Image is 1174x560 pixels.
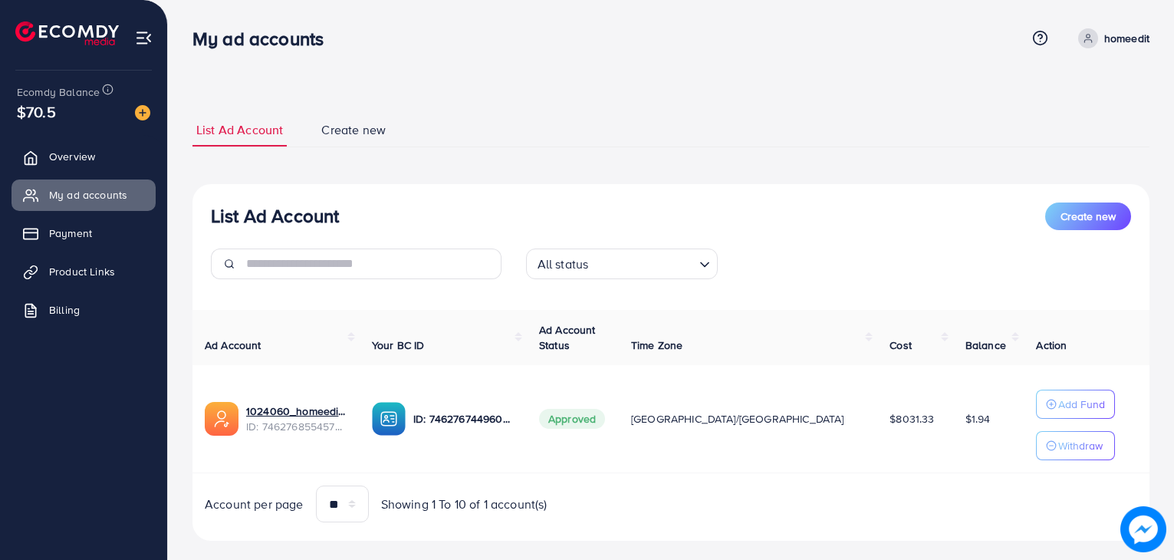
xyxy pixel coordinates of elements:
[965,338,1006,353] span: Balance
[49,226,92,241] span: Payment
[372,402,406,436] img: ic-ba-acc.ded83a64.svg
[631,338,682,353] span: Time Zone
[1061,209,1116,224] span: Create new
[12,141,156,172] a: Overview
[1036,338,1067,353] span: Action
[12,256,156,287] a: Product Links
[246,419,347,434] span: ID: 7462768554572742672
[246,404,347,419] a: 1024060_homeedit7_1737561213516
[196,121,283,139] span: List Ad Account
[135,105,150,120] img: image
[49,302,80,318] span: Billing
[17,84,100,100] span: Ecomdy Balance
[17,100,56,123] span: $70.5
[15,21,119,45] img: logo
[192,28,336,50] h3: My ad accounts
[1072,28,1149,48] a: homeedit
[12,218,156,249] a: Payment
[1058,395,1105,413] p: Add Fund
[413,410,515,428] p: ID: 7462767449604177937
[890,338,912,353] span: Cost
[1036,431,1115,460] button: Withdraw
[205,402,238,436] img: ic-ads-acc.e4c84228.svg
[631,411,844,427] span: [GEOGRAPHIC_DATA]/[GEOGRAPHIC_DATA]
[49,264,115,279] span: Product Links
[1045,203,1131,230] button: Create new
[372,338,425,353] span: Your BC ID
[12,295,156,325] a: Billing
[965,411,991,427] span: $1.94
[12,180,156,210] a: My ad accounts
[1104,29,1149,48] p: homeedit
[1120,506,1166,552] img: image
[1058,436,1103,455] p: Withdraw
[539,322,596,353] span: Ad Account Status
[211,205,339,227] h3: List Ad Account
[1036,390,1115,419] button: Add Fund
[534,253,592,275] span: All status
[321,121,386,139] span: Create new
[135,29,153,47] img: menu
[205,338,261,353] span: Ad Account
[890,411,934,427] span: $8031.33
[49,149,95,164] span: Overview
[205,496,304,513] span: Account per page
[539,409,605,429] span: Approved
[526,249,718,279] div: Search for option
[246,404,347,435] div: <span class='underline'>1024060_homeedit7_1737561213516</span></br>7462768554572742672
[593,250,692,275] input: Search for option
[49,187,127,203] span: My ad accounts
[381,496,548,513] span: Showing 1 To 10 of 1 account(s)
